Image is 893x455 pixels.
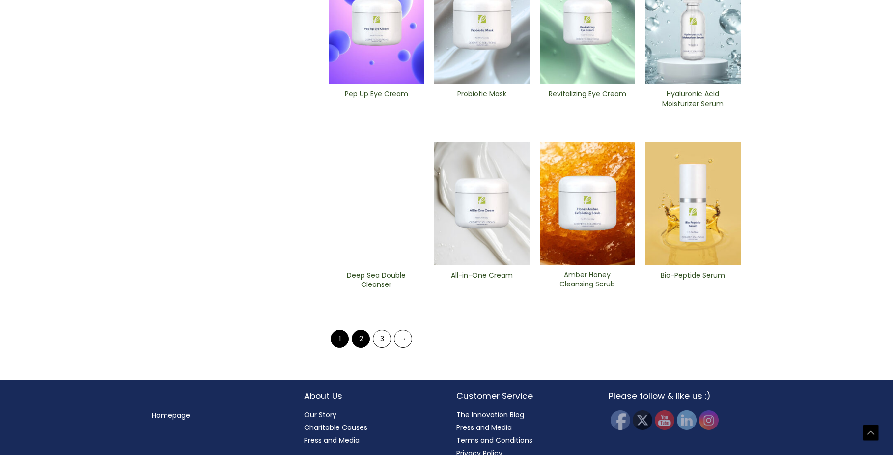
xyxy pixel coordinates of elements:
[540,142,636,265] img: Amber Honey Cleansing Scrub
[653,271,732,289] h2: Bio-Peptide ​Serum
[548,270,627,289] h2: Amber Honey Cleansing Scrub
[653,89,732,108] h2: Hyaluronic Acid Moisturizer Serum
[337,271,416,293] a: Deep Sea Double Cleanser
[304,410,336,420] a: Our Story
[337,89,416,108] h2: Pep Up Eye Cream
[456,423,512,432] a: Press and Media
[611,410,630,430] img: Facebook
[304,408,437,447] nav: About Us
[152,410,190,420] a: Homepage
[352,330,370,348] a: Page 2
[633,410,652,430] img: Twitter
[337,89,416,112] a: Pep Up Eye Cream
[456,390,589,402] h2: Customer Service
[304,435,360,445] a: Press and Media
[548,89,627,108] h2: Revitalizing ​Eye Cream
[443,271,522,289] h2: All-in-One ​Cream
[304,423,367,432] a: Charitable Causes
[645,142,741,265] img: Bio-Peptide ​Serum
[548,89,627,112] a: Revitalizing ​Eye Cream
[609,390,741,402] h2: Please follow & like us :)
[434,142,530,265] img: All In One Cream
[373,330,391,348] a: Page 3
[443,89,522,108] h2: Probiotic Mask
[443,271,522,293] a: All-in-One ​Cream
[653,271,732,293] a: Bio-Peptide ​Serum
[548,270,627,292] a: Amber Honey Cleansing Scrub
[329,142,424,265] img: Deep Sea Double Cleanser
[331,330,349,348] span: Page 1
[443,89,522,112] a: Probiotic Mask
[653,89,732,112] a: Hyaluronic Acid Moisturizer Serum
[337,271,416,289] h2: Deep Sea Double Cleanser
[329,329,741,352] nav: Product Pagination
[456,435,532,445] a: Terms and Conditions
[394,330,412,348] a: →
[152,409,284,422] nav: Menu
[456,410,524,420] a: The Innovation Blog
[304,390,437,402] h2: About Us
